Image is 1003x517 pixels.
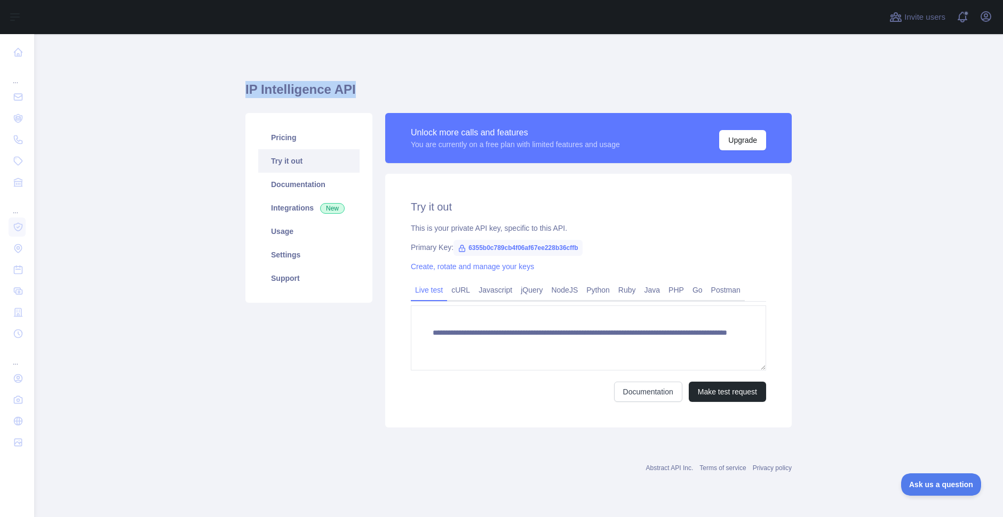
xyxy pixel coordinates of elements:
a: Usage [258,220,360,243]
a: Go [688,281,707,298]
div: ... [9,194,26,215]
span: Invite users [904,11,945,23]
a: Java [640,281,665,298]
a: Settings [258,243,360,266]
a: Documentation [614,382,682,402]
div: Unlock more calls and features [411,126,620,139]
a: Privacy policy [753,464,792,472]
a: Postman [707,281,745,298]
a: Abstract API Inc. [646,464,694,472]
h2: Try it out [411,199,766,214]
a: Pricing [258,126,360,149]
a: PHP [664,281,688,298]
a: Python [582,281,614,298]
a: Terms of service [699,464,746,472]
div: Primary Key: [411,242,766,253]
a: jQuery [516,281,547,298]
a: Ruby [614,281,640,298]
button: Invite users [887,9,948,26]
a: NodeJS [547,281,582,298]
a: Try it out [258,149,360,173]
div: ... [9,345,26,367]
a: Support [258,266,360,290]
button: Upgrade [719,130,766,150]
iframe: Toggle Customer Support [901,473,982,496]
div: ... [9,64,26,85]
h1: IP Intelligence API [245,81,792,107]
span: 6355b0c789cb4f06af67ee228b36cffb [453,240,582,256]
a: Documentation [258,173,360,196]
a: cURL [447,281,474,298]
a: Javascript [474,281,516,298]
span: New [320,203,345,214]
a: Create, rotate and manage your keys [411,262,534,271]
a: Live test [411,281,447,298]
a: Integrations New [258,196,360,220]
div: This is your private API key, specific to this API. [411,223,766,233]
button: Make test request [689,382,766,402]
div: You are currently on a free plan with limited features and usage [411,139,620,150]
